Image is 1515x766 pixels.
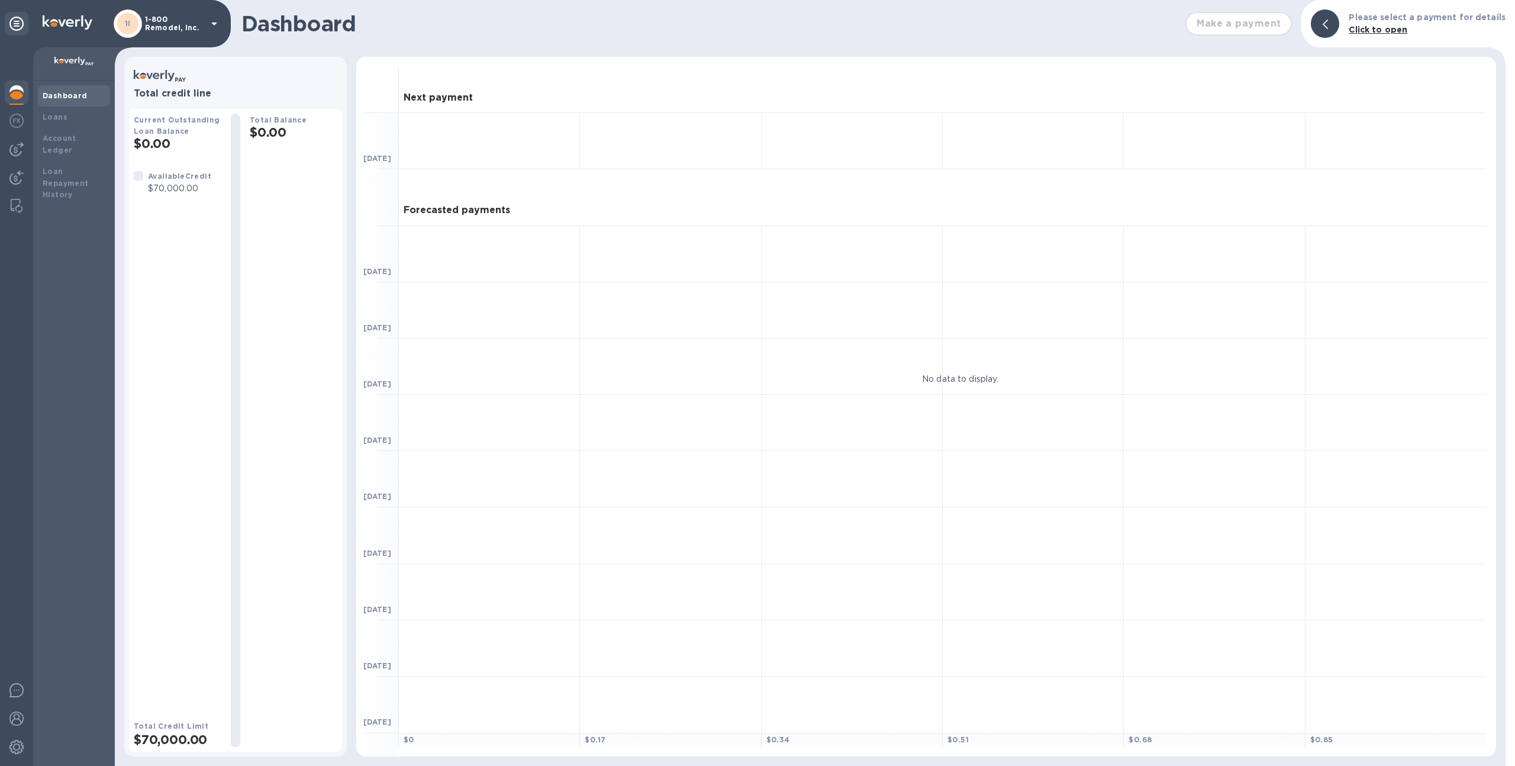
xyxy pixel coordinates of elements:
b: [DATE] [363,549,391,558]
h1: Dashboard [241,11,1179,36]
b: $ 0.85 [1310,735,1333,744]
p: No data to display. [922,372,999,385]
b: Total Balance [250,115,307,124]
b: Total Credit Limit [134,722,208,730]
p: 1-800 Remodel, Inc. [145,15,204,32]
h2: $70,000.00 [134,732,221,747]
h3: Total credit line [134,88,337,99]
h2: $0.00 [134,136,221,151]
b: $ 0.17 [585,735,605,744]
h3: Next payment [404,92,473,104]
b: $ 0.68 [1129,735,1152,744]
b: [DATE] [363,436,391,445]
b: [DATE] [363,323,391,332]
b: 1I [125,19,131,28]
b: $ 0.51 [947,735,969,744]
img: Foreign exchange [9,114,24,128]
b: Loan Repayment History [43,167,89,199]
b: Current Outstanding Loan Balance [134,115,220,136]
b: Click to open [1349,25,1407,34]
div: Unpin categories [5,12,28,36]
p: $70,000.00 [148,182,211,195]
b: Loans [43,112,67,121]
img: Logo [43,15,92,30]
h2: $0.00 [250,125,337,140]
b: Dashboard [43,91,88,100]
b: $ 0.34 [766,735,790,744]
b: [DATE] [363,379,391,388]
b: Account Ledger [43,134,76,155]
b: $ 0 [404,735,414,744]
h3: Forecasted payments [404,205,510,216]
b: [DATE] [363,492,391,501]
b: Available Credit [148,172,211,181]
b: [DATE] [363,661,391,670]
b: [DATE] [363,605,391,614]
b: Please select a payment for details [1349,12,1506,22]
b: [DATE] [363,154,391,163]
b: [DATE] [363,717,391,726]
b: [DATE] [363,267,391,276]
